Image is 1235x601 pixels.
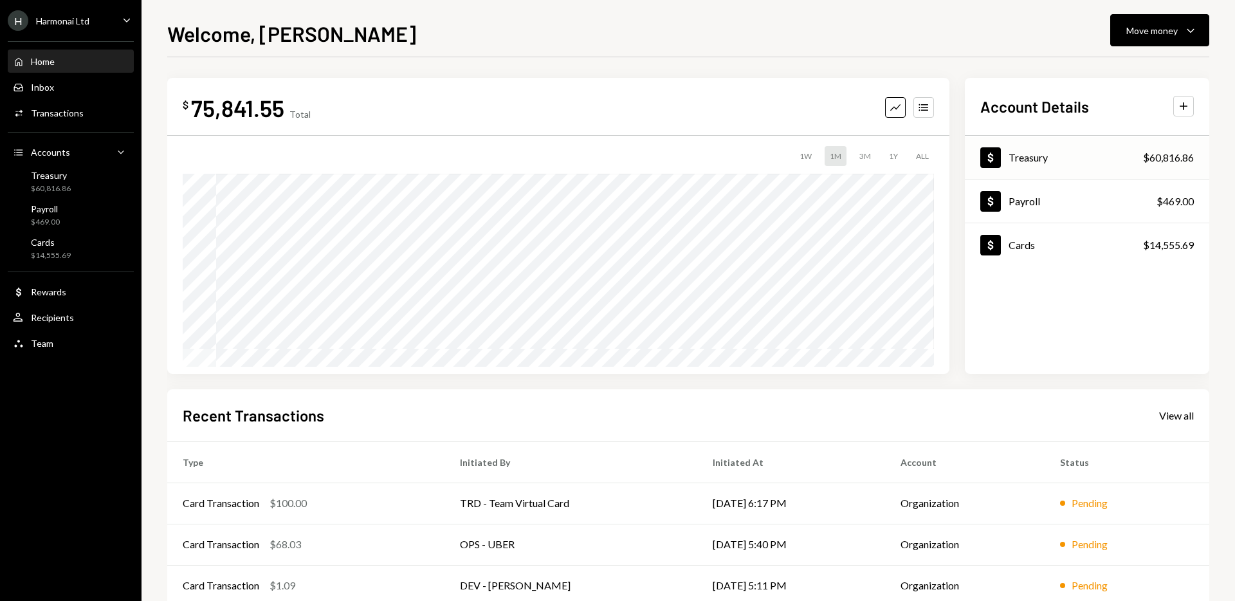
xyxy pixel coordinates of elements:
[885,441,1045,483] th: Account
[8,10,28,31] div: H
[8,50,134,73] a: Home
[31,250,71,261] div: $14,555.69
[270,495,307,511] div: $100.00
[36,15,89,26] div: Harmonai Ltd
[8,166,134,197] a: Treasury$60,816.86
[1110,14,1209,46] button: Move money
[794,146,817,166] div: 1W
[1143,150,1194,165] div: $60,816.86
[183,578,259,593] div: Card Transaction
[1009,239,1035,251] div: Cards
[1157,194,1194,209] div: $469.00
[854,146,876,166] div: 3M
[825,146,846,166] div: 1M
[885,524,1045,565] td: Organization
[8,280,134,303] a: Rewards
[183,405,324,426] h2: Recent Transactions
[8,101,134,124] a: Transactions
[31,107,84,118] div: Transactions
[31,338,53,349] div: Team
[885,483,1045,524] td: Organization
[270,578,295,593] div: $1.09
[965,180,1209,223] a: Payroll$469.00
[167,21,416,46] h1: Welcome, [PERSON_NAME]
[183,537,259,552] div: Card Transaction
[8,233,134,264] a: Cards$14,555.69
[8,199,134,230] a: Payroll$469.00
[191,93,284,122] div: 75,841.55
[444,524,697,565] td: OPS - UBER
[8,140,134,163] a: Accounts
[31,82,54,93] div: Inbox
[8,75,134,98] a: Inbox
[1159,409,1194,422] div: View all
[965,136,1209,179] a: Treasury$60,816.86
[1143,237,1194,253] div: $14,555.69
[444,441,697,483] th: Initiated By
[31,203,60,214] div: Payroll
[31,183,71,194] div: $60,816.86
[31,217,60,228] div: $469.00
[31,237,71,248] div: Cards
[31,286,66,297] div: Rewards
[270,537,301,552] div: $68.03
[167,441,444,483] th: Type
[31,170,71,181] div: Treasury
[697,483,884,524] td: [DATE] 6:17 PM
[31,56,55,67] div: Home
[1126,24,1178,37] div: Move money
[31,147,70,158] div: Accounts
[444,483,697,524] td: TRD - Team Virtual Card
[911,146,934,166] div: ALL
[1159,408,1194,422] a: View all
[1072,495,1108,511] div: Pending
[183,98,188,111] div: $
[1045,441,1209,483] th: Status
[980,96,1089,117] h2: Account Details
[8,306,134,329] a: Recipients
[31,312,74,323] div: Recipients
[1009,195,1040,207] div: Payroll
[1072,578,1108,593] div: Pending
[697,524,884,565] td: [DATE] 5:40 PM
[289,109,311,120] div: Total
[697,441,884,483] th: Initiated At
[8,331,134,355] a: Team
[183,495,259,511] div: Card Transaction
[1009,151,1048,163] div: Treasury
[1072,537,1108,552] div: Pending
[884,146,903,166] div: 1Y
[965,223,1209,266] a: Cards$14,555.69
